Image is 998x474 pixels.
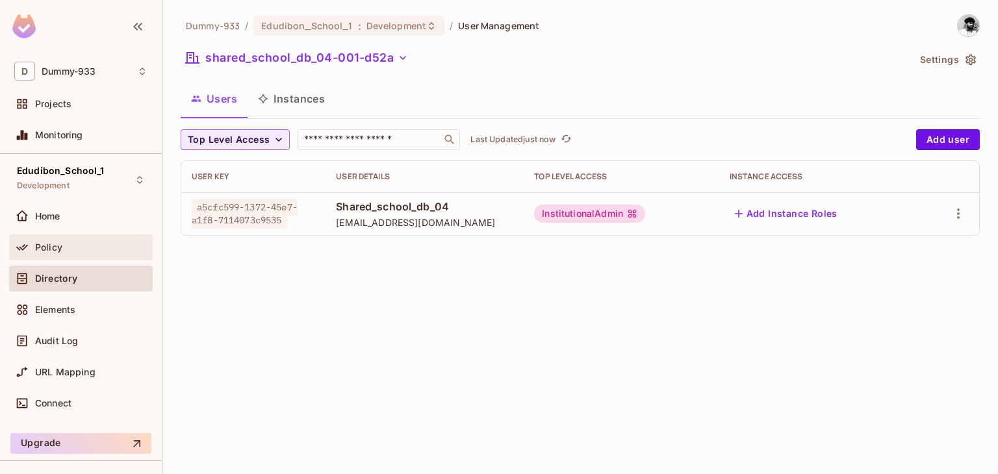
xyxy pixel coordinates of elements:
[14,62,35,81] span: D
[458,19,539,32] span: User Management
[336,171,513,182] div: User Details
[188,132,270,148] span: Top Level Access
[35,273,77,284] span: Directory
[450,19,453,32] li: /
[35,336,78,346] span: Audit Log
[915,49,980,70] button: Settings
[470,134,556,145] p: Last Updated just now
[534,171,708,182] div: Top Level Access
[561,133,572,146] span: refresh
[42,66,96,77] span: Workspace: Dummy-933
[248,82,335,115] button: Instances
[192,199,298,229] span: a5cfc599-1372-45e7-a1f8-7114073c9535
[558,132,574,147] button: refresh
[35,99,71,109] span: Projects
[730,203,843,224] button: Add Instance Roles
[556,132,574,147] span: Click to refresh data
[35,305,75,315] span: Elements
[958,15,979,36] img: Shyam Sivu
[336,199,513,214] span: Shared_school_db_04
[35,242,62,253] span: Policy
[35,398,71,408] span: Connect
[181,47,413,68] button: shared_school_db_04-001-d52a
[916,129,980,150] button: Add user
[336,216,513,229] span: [EMAIL_ADDRESS][DOMAIN_NAME]
[192,171,315,182] div: User Key
[181,129,290,150] button: Top Level Access
[35,211,60,221] span: Home
[17,166,105,176] span: Edudibon_School_1
[12,14,36,38] img: SReyMgAAAABJRU5ErkJggg==
[181,82,248,115] button: Users
[186,19,240,32] span: the active workspace
[730,171,908,182] div: Instance Access
[357,21,362,31] span: :
[245,19,248,32] li: /
[17,181,70,191] span: Development
[10,433,151,454] button: Upgrade
[35,130,83,140] span: Monitoring
[366,19,426,32] span: Development
[261,19,352,32] span: Edudibon_School_1
[534,205,645,223] div: InstitutionalAdmin
[35,367,96,377] span: URL Mapping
